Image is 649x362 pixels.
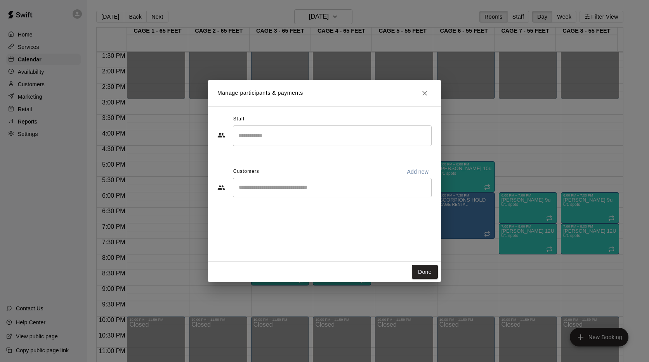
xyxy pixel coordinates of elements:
[233,165,259,178] span: Customers
[217,184,225,191] svg: Customers
[233,113,245,125] span: Staff
[217,131,225,139] svg: Staff
[418,86,432,100] button: Close
[217,89,303,97] p: Manage participants & payments
[233,125,432,146] div: Search staff
[404,165,432,178] button: Add new
[412,265,438,279] button: Done
[407,168,429,176] p: Add new
[233,178,432,197] div: Start typing to search customers...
